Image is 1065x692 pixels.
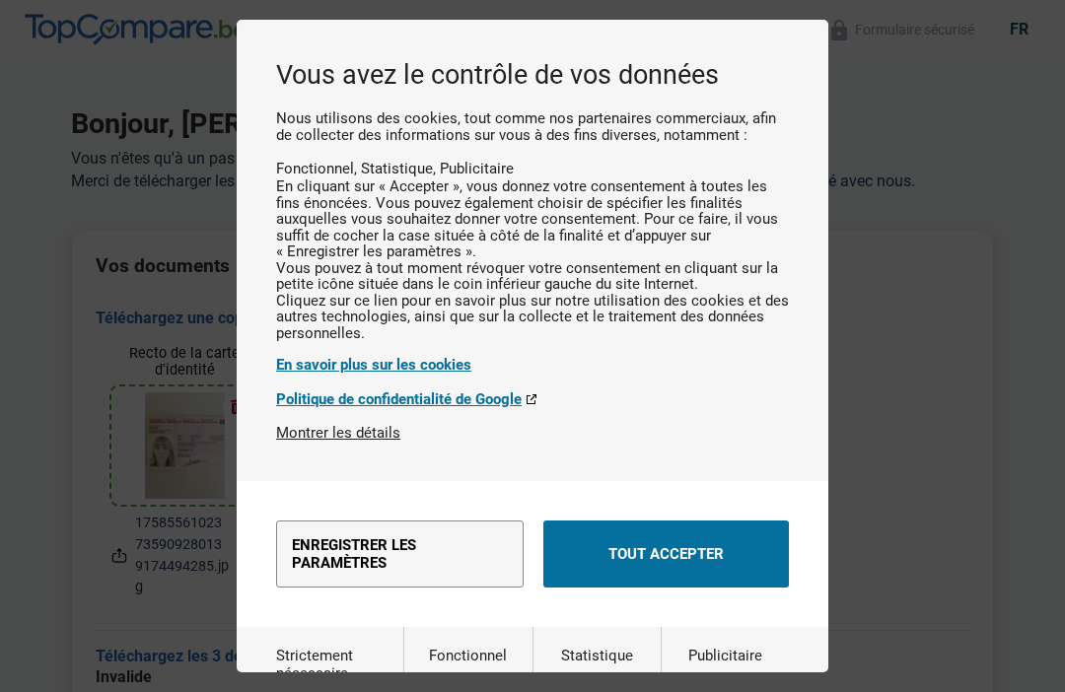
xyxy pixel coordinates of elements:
li: Statistique [361,160,440,177]
li: Fonctionnel [276,160,361,177]
button: Montrer les détails [276,424,400,442]
button: Enregistrer les paramètres [276,520,524,588]
li: Publicitaire [440,160,514,177]
a: Politique de confidentialité de Google [276,390,789,408]
a: En savoir plus sur les cookies [276,356,789,374]
div: Nous utilisons des cookies, tout comme nos partenaires commerciaux, afin de collecter des informa... [276,110,789,424]
button: Tout accepter [543,520,789,588]
h2: Vous avez le contrôle de vos données [276,59,789,91]
div: menu [237,481,828,627]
